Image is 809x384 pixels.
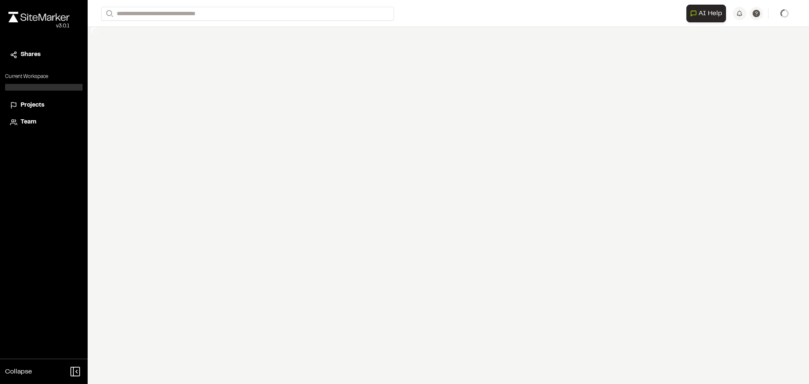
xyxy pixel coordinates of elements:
[5,367,32,377] span: Collapse
[5,73,83,81] p: Current Workspace
[21,118,36,127] span: Team
[8,22,70,30] div: Oh geez...please don't...
[8,12,70,22] img: rebrand.png
[10,101,78,110] a: Projects
[686,5,729,22] div: Open AI Assistant
[21,50,40,59] span: Shares
[699,8,722,19] span: AI Help
[101,7,116,21] button: Search
[21,101,44,110] span: Projects
[686,5,726,22] button: Open AI Assistant
[10,118,78,127] a: Team
[10,50,78,59] a: Shares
